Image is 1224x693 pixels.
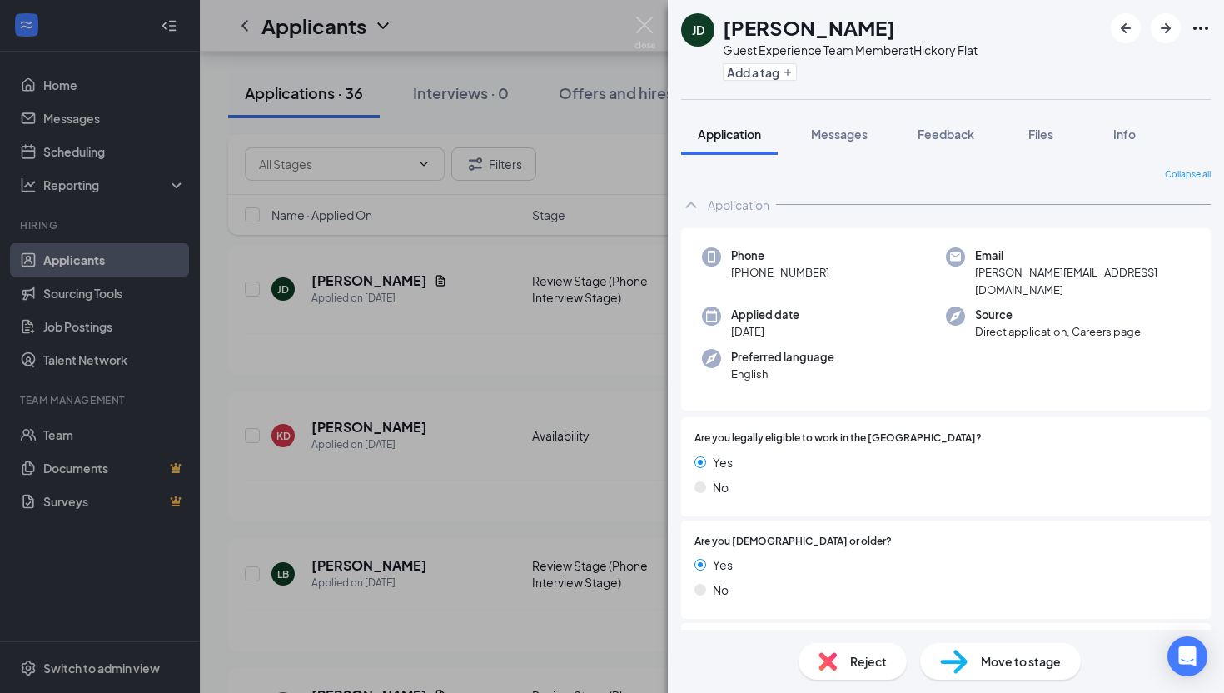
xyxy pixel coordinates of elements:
svg: Plus [783,67,793,77]
div: Application [708,197,769,213]
h1: [PERSON_NAME] [723,13,895,42]
span: No [713,478,729,496]
span: Applied date [731,307,799,323]
span: [PERSON_NAME][EMAIL_ADDRESS][DOMAIN_NAME] [975,264,1190,298]
span: Preferred language [731,349,834,366]
span: [PHONE_NUMBER] [731,264,829,281]
svg: ArrowLeftNew [1116,18,1136,38]
button: ArrowLeftNew [1111,13,1141,43]
span: No [713,581,729,599]
svg: ChevronUp [681,195,701,215]
span: Messages [811,127,868,142]
span: Yes [713,453,733,471]
span: Are you legally eligible to work in the [GEOGRAPHIC_DATA]? [694,431,982,446]
div: Guest Experience Team Member at Hickory Flat [723,42,978,58]
div: JD [692,22,704,38]
span: Application [698,127,761,142]
span: Source [975,307,1141,323]
span: English [731,366,834,382]
span: Feedback [918,127,974,142]
span: Move to stage [981,652,1061,671]
div: Open Intercom Messenger [1167,636,1207,676]
button: PlusAdd a tag [723,63,797,81]
span: [DATE] [731,323,799,340]
svg: Ellipses [1191,18,1211,38]
span: Reject [850,652,887,671]
button: ArrowRight [1151,13,1181,43]
span: Collapse all [1165,168,1211,182]
span: Email [975,247,1190,264]
span: Info [1113,127,1136,142]
span: Direct application, Careers page [975,323,1141,340]
span: Yes [713,556,733,574]
svg: ArrowRight [1156,18,1176,38]
span: Phone [731,247,829,264]
span: Are you [DEMOGRAPHIC_DATA] or older? [694,534,892,550]
span: Files [1028,127,1053,142]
